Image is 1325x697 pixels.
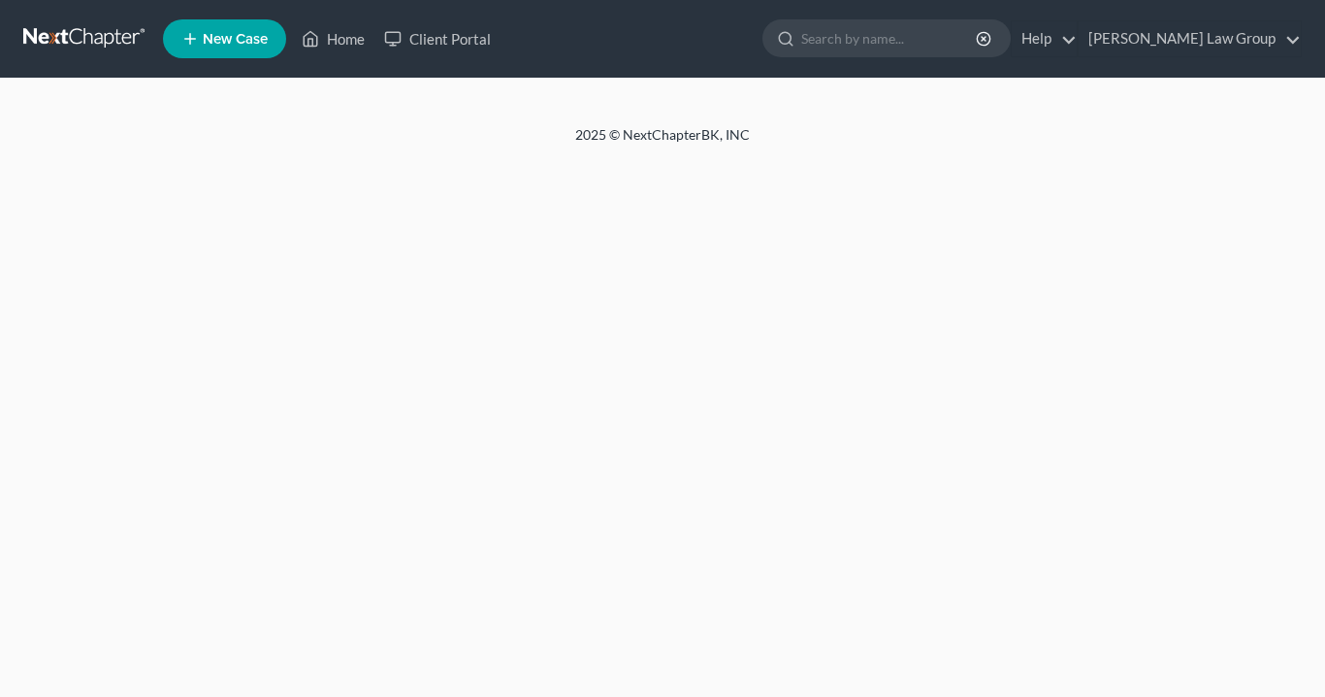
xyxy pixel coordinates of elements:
[1079,21,1301,56] a: [PERSON_NAME] Law Group
[801,20,979,56] input: Search by name...
[292,21,374,56] a: Home
[110,125,1215,160] div: 2025 © NextChapterBK, INC
[374,21,501,56] a: Client Portal
[1012,21,1077,56] a: Help
[203,32,268,47] span: New Case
